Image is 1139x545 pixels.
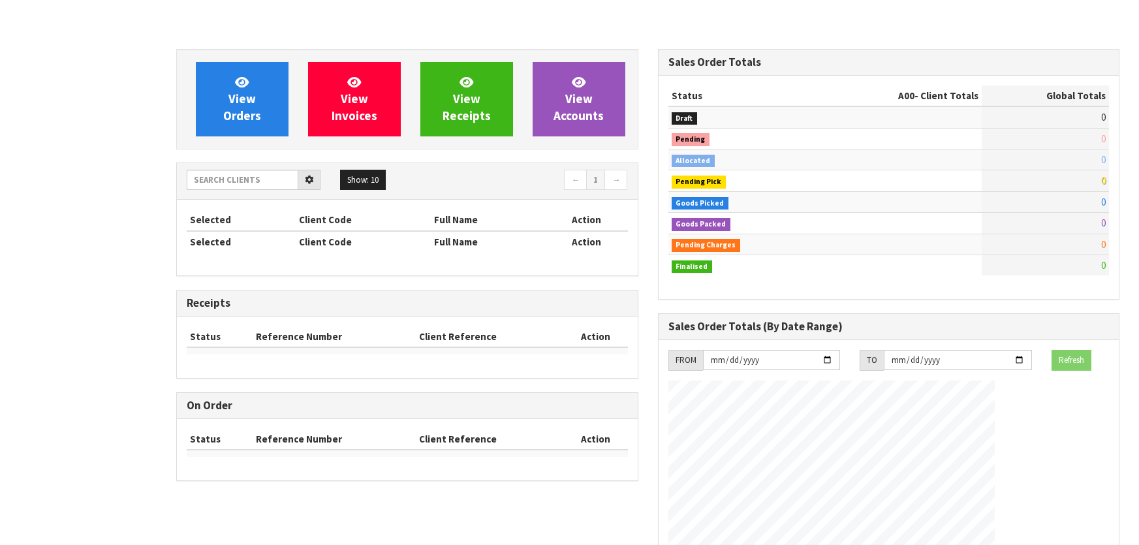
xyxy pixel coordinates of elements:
h3: Receipts [187,297,628,309]
span: Finalised [672,260,713,273]
span: Allocated [672,155,715,168]
span: Goods Packed [672,218,731,231]
a: ViewAccounts [533,62,625,136]
span: 0 [1101,132,1106,145]
span: Pending Charges [672,239,741,252]
span: View Invoices [332,74,377,123]
button: Refresh [1052,350,1091,371]
th: Reference Number [253,429,416,450]
div: TO [860,350,884,371]
a: ViewInvoices [308,62,401,136]
th: - Client Totals [814,86,982,106]
th: Client Code [296,231,431,252]
th: Global Totals [982,86,1109,106]
span: Goods Picked [672,197,729,210]
div: FROM [668,350,703,371]
span: 0 [1101,174,1106,187]
span: 0 [1101,259,1106,272]
a: ViewOrders [196,62,289,136]
th: Action [564,429,627,450]
span: Draft [672,112,698,125]
a: ViewReceipts [420,62,513,136]
input: Search clients [187,170,298,190]
span: A00 [898,89,914,102]
span: 0 [1101,111,1106,123]
th: Client Reference [416,429,565,450]
span: View Receipts [443,74,491,123]
h3: Sales Order Totals (By Date Range) [668,320,1110,333]
th: Client Reference [416,326,565,347]
h3: Sales Order Totals [668,56,1110,69]
span: 0 [1101,217,1106,229]
h3: On Order [187,399,628,412]
a: → [604,170,627,191]
nav: Page navigation [417,170,628,193]
th: Action [564,326,627,347]
a: 1 [586,170,605,191]
th: Selected [187,231,296,252]
span: View Accounts [554,74,604,123]
th: Selected [187,210,296,230]
button: Show: 10 [340,170,386,191]
th: Status [668,86,814,106]
th: Status [187,326,253,347]
span: 0 [1101,196,1106,208]
th: Status [187,429,253,450]
th: Action [546,210,628,230]
span: 0 [1101,238,1106,251]
span: View Orders [223,74,261,123]
th: Action [546,231,628,252]
span: Pending [672,133,710,146]
span: Pending Pick [672,176,726,189]
th: Full Name [431,231,546,252]
th: Reference Number [253,326,416,347]
th: Full Name [431,210,546,230]
span: 0 [1101,153,1106,166]
th: Client Code [296,210,431,230]
a: ← [564,170,587,191]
